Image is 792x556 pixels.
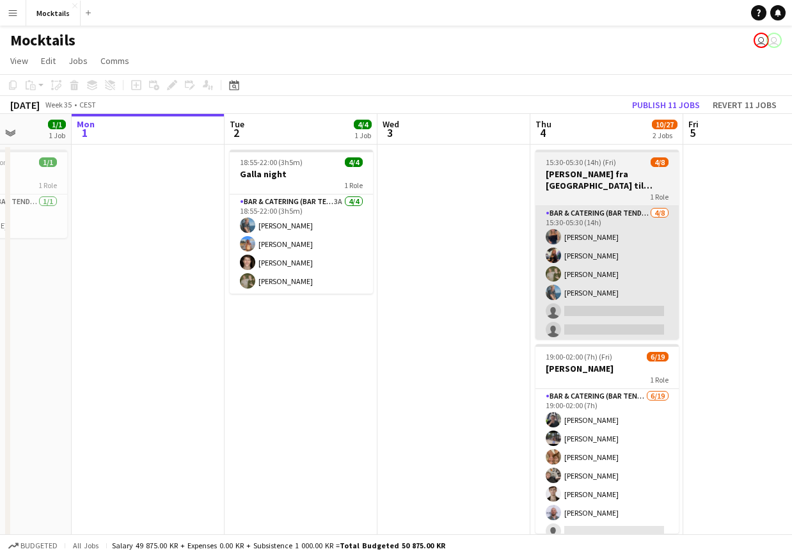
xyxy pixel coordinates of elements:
[344,180,363,190] span: 1 Role
[230,118,244,130] span: Tue
[230,168,373,180] h3: Galla night
[708,97,782,113] button: Revert 11 jobs
[10,31,75,50] h1: Mocktails
[652,120,677,129] span: 10/27
[627,97,705,113] button: Publish 11 jobs
[100,55,129,67] span: Comms
[340,541,445,550] span: Total Budgeted 50 875.00 KR
[230,195,373,294] app-card-role: Bar & Catering (Bar Tender)3A4/418:55-22:00 (3h5m)[PERSON_NAME][PERSON_NAME][PERSON_NAME][PERSON_...
[651,157,669,167] span: 4/8
[230,150,373,294] app-job-card: 18:55-22:00 (3h5m)4/4Galla night1 RoleBar & Catering (Bar Tender)3A4/418:55-22:00 (3h5m)[PERSON_N...
[653,131,677,140] div: 2 Jobs
[42,100,74,109] span: Week 35
[228,125,244,140] span: 2
[534,125,551,140] span: 4
[10,99,40,111] div: [DATE]
[535,344,679,534] app-job-card: 19:00-02:00 (7h) (Fri)6/19[PERSON_NAME]1 RoleBar & Catering (Bar Tender)6/1919:00-02:00 (7h)[PERS...
[77,118,95,130] span: Mon
[535,206,679,379] app-card-role: Bar & Catering (Bar Tender)4/815:30-05:30 (14h)[PERSON_NAME][PERSON_NAME][PERSON_NAME][PERSON_NAME]
[650,192,669,202] span: 1 Role
[49,131,65,140] div: 1 Job
[41,55,56,67] span: Edit
[345,157,363,167] span: 4/4
[754,33,769,48] app-user-avatar: Hektor Pantas
[647,352,669,361] span: 6/19
[688,118,699,130] span: Fri
[68,55,88,67] span: Jobs
[48,120,66,129] span: 1/1
[535,363,679,374] h3: [PERSON_NAME]
[6,539,59,553] button: Budgeted
[70,541,101,550] span: All jobs
[383,118,399,130] span: Wed
[240,157,303,167] span: 18:55-22:00 (3h5m)
[10,55,28,67] span: View
[535,150,679,339] app-job-card: 15:30-05:30 (14h) (Fri)4/8[PERSON_NAME] fra [GEOGRAPHIC_DATA] til [GEOGRAPHIC_DATA]1 RoleBar & Ca...
[535,168,679,191] h3: [PERSON_NAME] fra [GEOGRAPHIC_DATA] til [GEOGRAPHIC_DATA]
[686,125,699,140] span: 5
[112,541,445,550] div: Salary 49 875.00 KR + Expenses 0.00 KR + Subsistence 1 000.00 KR =
[63,52,93,69] a: Jobs
[38,180,57,190] span: 1 Role
[5,52,33,69] a: View
[766,33,782,48] app-user-avatar: Hektor Pantas
[354,120,372,129] span: 4/4
[381,125,399,140] span: 3
[535,118,551,130] span: Thu
[20,541,58,550] span: Budgeted
[39,157,57,167] span: 1/1
[354,131,371,140] div: 1 Job
[546,352,612,361] span: 19:00-02:00 (7h) (Fri)
[95,52,134,69] a: Comms
[26,1,81,26] button: Mocktails
[79,100,96,109] div: CEST
[650,375,669,385] span: 1 Role
[546,157,616,167] span: 15:30-05:30 (14h) (Fri)
[75,125,95,140] span: 1
[36,52,61,69] a: Edit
